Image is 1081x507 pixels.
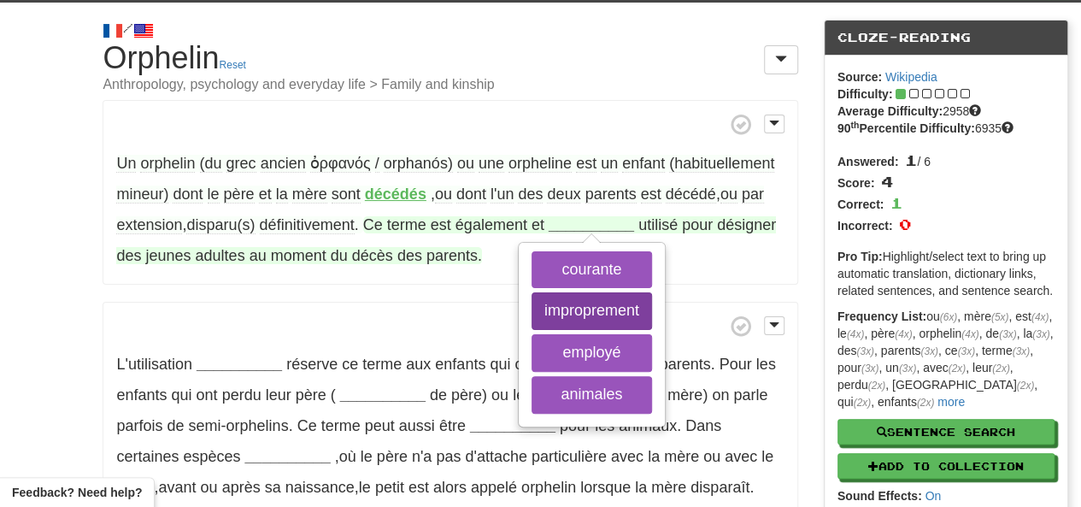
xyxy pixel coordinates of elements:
[660,356,711,373] span: parents
[471,479,517,496] span: appelé
[219,59,245,71] a: Reset
[224,186,255,203] span: père
[116,186,763,234] span: , , , .
[925,489,941,503] a: On
[431,216,451,233] span: est
[490,356,510,373] span: qui
[363,216,383,233] span: Ce
[651,479,686,496] span: mère
[868,380,885,392] em: (2x)
[881,172,893,191] span: 4
[276,186,288,203] span: la
[408,479,429,496] span: est
[756,356,776,373] span: les
[342,356,358,373] span: ce
[532,334,652,372] button: employé
[622,155,665,173] span: enfant
[940,311,957,323] em: (6x)
[837,419,1055,445] button: Sentence Search
[456,186,486,203] span: dont
[297,417,317,434] span: Ce
[837,250,883,263] strong: Pro Tip:
[116,448,179,465] span: certaines
[435,186,452,203] span: ou
[837,219,893,233] strong: Incorrect:
[837,150,1055,171] div: / 6
[186,216,255,234] span: disparu(s)
[514,356,536,373] span: ont
[853,397,870,409] em: (2x)
[116,386,167,404] span: enfants
[847,328,864,340] em: (4x)
[999,328,1016,340] em: (3x)
[905,150,917,169] span: 1
[837,308,1055,410] p: ou , mère , est , le , père , orphelin , de , la , des , parents , ce , terme , pour , un , avec ...
[266,386,291,404] span: leur
[200,155,222,173] span: (du
[361,448,373,465] span: le
[837,155,899,168] strong: Answered:
[825,21,1067,56] div: Cloze-Reading
[365,186,426,203] strong: décédés
[362,356,402,373] span: terme
[470,417,555,434] strong: __________
[167,417,184,434] span: de
[761,448,773,465] span: le
[332,186,361,203] span: sont
[116,356,192,373] span: L'utilisation
[406,356,431,373] span: aux
[103,78,797,91] small: Anthropology, psychology and everyday life > Family and kinship
[667,386,708,404] span: mère)
[669,155,774,173] span: (habituellement
[399,417,435,434] span: aussi
[547,186,580,203] span: deux
[585,186,637,203] span: parents
[491,386,508,404] span: ou
[465,448,527,465] span: d'attache
[682,216,713,233] span: pour
[286,356,715,373] span: .
[890,193,902,212] span: 1
[116,216,182,234] span: extension
[103,20,797,41] div: /
[285,479,355,496] span: naissance
[837,104,943,118] strong: Average Difficulty:
[992,363,1009,374] em: (2x)
[222,386,261,404] span: perdu
[532,448,607,465] span: particulière
[140,155,195,173] span: orphelin
[895,328,912,340] em: (4x)
[245,448,331,465] strong: __________
[899,363,916,374] em: (3x)
[12,484,142,501] span: Open feedback widget
[116,155,136,173] span: Un
[666,186,716,203] span: décédé
[340,386,426,404] strong: __________
[690,479,749,496] span: disparaît
[837,120,1055,137] div: 6935
[457,155,474,173] span: ou
[635,479,647,496] span: la
[375,155,379,173] span: /
[375,479,404,496] span: petit
[116,448,773,496] span: , , , .
[733,386,767,404] span: parle
[171,386,191,404] span: qui
[173,186,203,203] span: dont
[271,247,326,264] span: moment
[116,386,767,434] span: .
[720,186,737,203] span: ou
[208,186,220,203] span: le
[439,417,466,434] span: être
[648,448,660,465] span: la
[103,41,797,92] h1: Orphelin
[611,448,643,465] span: avec
[837,489,922,503] strong: Sound Effects:
[518,186,543,203] span: des
[259,186,272,203] span: et
[1031,311,1049,323] em: (4x)
[197,356,282,373] strong: __________
[296,386,326,404] span: père
[937,395,965,409] a: more
[664,448,699,465] span: mère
